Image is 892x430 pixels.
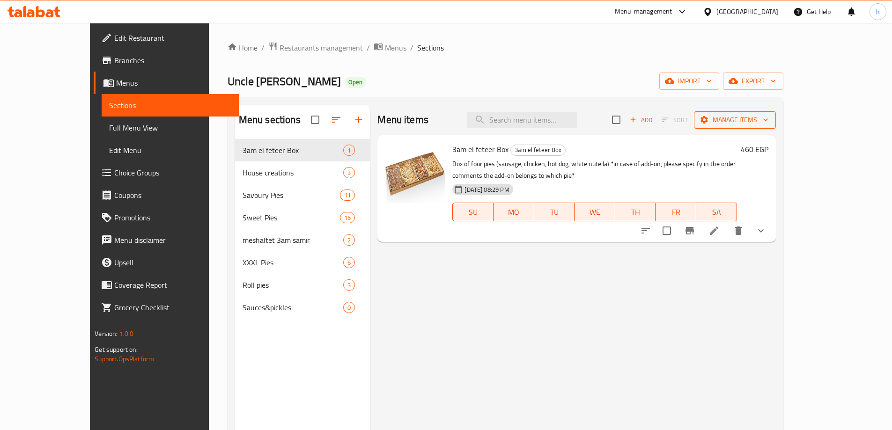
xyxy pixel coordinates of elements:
[235,139,370,161] div: 3am el feteer Box1
[95,328,118,340] span: Version:
[511,145,565,155] span: 3am el feteer Box
[243,212,340,223] span: Sweet Pies
[374,42,406,54] a: Menus
[280,42,363,53] span: Restaurants management
[94,206,239,229] a: Promotions
[606,110,626,130] span: Select section
[575,203,615,221] button: WE
[114,279,231,291] span: Coverage Report
[417,42,444,53] span: Sections
[678,219,701,242] button: Branch-specific-item
[344,281,354,290] span: 3
[343,279,355,291] div: items
[95,353,154,365] a: Support.OpsPlatform
[114,212,231,223] span: Promotions
[385,143,445,203] img: 3am el feteer Box
[452,158,737,182] p: Box of four pies (sausage, chicken, hot dog, white nutella) *in case of add-on, please specify in...
[109,122,231,133] span: Full Menu View
[694,111,776,129] button: Manage items
[235,184,370,206] div: Savoury Pies11
[305,110,325,130] span: Select all sections
[343,302,355,313] div: items
[534,203,575,221] button: TU
[340,212,355,223] div: items
[343,257,355,268] div: items
[235,161,370,184] div: House creations3
[667,75,712,87] span: import
[102,117,239,139] a: Full Menu View
[659,205,693,219] span: FR
[750,219,772,242] button: show more
[727,219,750,242] button: delete
[243,189,340,201] span: Savoury Pies
[94,229,239,251] a: Menu disclaimer
[116,77,231,88] span: Menus
[452,203,494,221] button: SU
[701,114,768,126] span: Manage items
[114,167,231,178] span: Choice Groups
[345,78,366,86] span: Open
[347,109,370,131] button: Add section
[94,184,239,206] a: Coupons
[755,225,767,236] svg: Show Choices
[461,185,513,194] span: [DATE] 08:29 PM
[94,296,239,319] a: Grocery Checklist
[494,203,534,221] button: MO
[696,203,737,221] button: SA
[615,6,672,17] div: Menu-management
[659,73,719,90] button: import
[109,145,231,156] span: Edit Menu
[708,225,720,236] a: Edit menu item
[235,274,370,296] div: Roll pies3
[344,146,354,155] span: 1
[94,161,239,184] a: Choice Groups
[94,49,239,72] a: Branches
[716,7,778,17] div: [GEOGRAPHIC_DATA]
[741,143,768,156] h6: 460 EGP
[243,302,344,313] span: Sauces&pickles
[343,167,355,178] div: items
[700,205,733,219] span: SA
[114,234,231,246] span: Menu disclaimer
[340,213,354,222] span: 16
[95,343,138,356] span: Get support on:
[235,206,370,229] div: Sweet Pies16
[114,32,231,44] span: Edit Restaurant
[235,251,370,274] div: XXXL Pies6
[410,42,413,53] li: /
[235,296,370,319] div: Sauces&pickles0
[114,302,231,313] span: Grocery Checklist
[243,234,344,246] span: meshaltet 3am samir
[344,303,354,312] span: 0
[345,77,366,88] div: Open
[628,115,654,125] span: Add
[114,189,231,201] span: Coupons
[114,257,231,268] span: Upsell
[243,257,344,268] span: XXXL Pies
[467,112,577,128] input: search
[109,100,231,111] span: Sections
[340,191,354,200] span: 11
[497,205,531,219] span: MO
[228,42,258,53] a: Home
[235,135,370,322] nav: Menu sections
[94,72,239,94] a: Menus
[94,251,239,274] a: Upsell
[510,145,566,156] div: 3am el feteer Box
[538,205,571,219] span: TU
[268,42,363,54] a: Restaurants management
[385,42,406,53] span: Menus
[243,167,344,178] span: House creations
[243,145,344,156] div: 3am el feteer Box
[239,113,301,127] h2: Menu sections
[344,258,354,267] span: 6
[102,139,239,161] a: Edit Menu
[730,75,776,87] span: export
[119,328,134,340] span: 1.0.0
[94,274,239,296] a: Coverage Report
[343,234,355,246] div: items
[634,219,657,242] button: sort-choices
[228,42,783,54] nav: breadcrumb
[261,42,265,53] li: /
